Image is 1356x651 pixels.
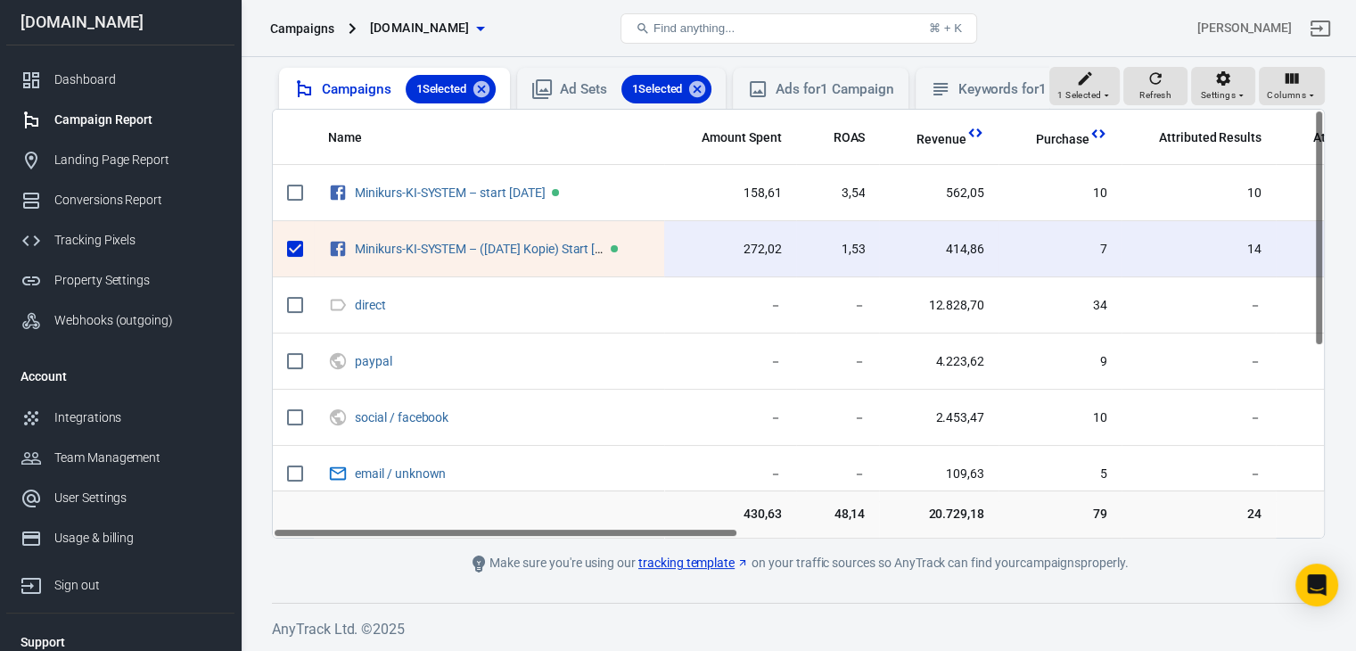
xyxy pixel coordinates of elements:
[363,12,491,45] button: [DOMAIN_NAME]
[560,75,711,103] div: Ad Sets
[1049,67,1120,106] button: 1 Selected
[893,241,984,259] span: 414,86
[54,489,220,507] div: User Settings
[1299,7,1342,50] a: Sign out
[1136,185,1261,202] span: 10
[1136,241,1261,259] span: 14
[893,409,984,427] span: 2.453,47
[328,182,348,203] svg: Facebook Ads
[1259,67,1325,106] button: Columns
[1267,87,1306,103] span: Columns
[916,131,966,149] span: Revenue
[893,128,966,150] span: Total revenue calculated by AnyTrack.
[1191,67,1255,106] button: Settings
[1201,87,1236,103] span: Settings
[54,576,220,595] div: Sign out
[54,449,220,467] div: Team Management
[6,220,234,260] a: Tracking Pixels
[54,271,220,290] div: Property Settings
[834,127,866,148] span: The total return on ad spend
[1036,131,1089,149] span: Purchase
[322,75,496,103] div: Campaigns
[678,185,782,202] span: 158,61
[406,80,478,98] span: 1 Selected
[355,354,392,368] a: paypal
[1123,67,1188,106] button: Refresh
[1139,87,1171,103] span: Refresh
[6,355,234,398] li: Account
[355,410,448,424] a: social / facebook
[328,350,348,372] svg: UTM & Web Traffic
[328,129,362,147] span: Name
[328,294,348,316] svg: Direct
[1013,466,1107,483] span: 5
[966,124,984,142] svg: This column is calculated from AnyTrack real-time data
[611,245,618,252] span: Active
[355,185,546,200] a: Minikurs-KI-SYSTEM – start [DATE]
[1057,87,1101,103] span: 1 Selected
[776,80,893,99] div: Ads for 1 Campaign
[355,242,607,254] span: Minikurs-KI-SYSTEM – (23.07.2025 Kopie) Start 08.09.25
[54,191,220,210] div: Conversions Report
[810,241,866,259] span: 1,53
[893,185,984,202] span: 562,05
[810,409,866,427] span: －
[834,129,866,147] span: ROAS
[370,17,470,39] span: olgawebersocial.de
[678,353,782,371] span: －
[1136,409,1261,427] span: －
[6,180,234,220] a: Conversions Report
[678,409,782,427] span: －
[929,21,962,35] div: ⌘ + K
[355,466,448,479] span: email / unknown
[1136,353,1261,371] span: －
[621,80,694,98] span: 1 Selected
[54,408,220,427] div: Integrations
[1136,127,1261,148] span: The total conversions attributed according to your ad network (Facebook, Google, etc.)
[355,298,386,312] a: direct
[272,618,1325,640] h6: AnyTrack Ltd. © 2025
[6,60,234,100] a: Dashboard
[54,529,220,548] div: Usage & billing
[638,554,749,573] a: tracking template
[678,127,782,148] span: The estimated total amount of money you've spent on your campaign, ad set or ad during its schedule.
[810,466,866,483] span: －
[678,466,782,483] span: －
[1013,506,1107,523] span: 79
[916,128,966,150] span: Total revenue calculated by AnyTrack.
[270,20,334,37] div: Campaigns
[620,13,977,44] button: Find anything...⌘ + K
[6,301,234,341] a: Webhooks (outgoing)
[810,297,866,315] span: －
[1013,297,1107,315] span: 34
[6,438,234,478] a: Team Management
[653,21,735,35] span: Find anything...
[328,129,385,147] span: Name
[398,553,1200,574] div: Make sure you're using our on your traffic sources so AnyTrack can find your campaigns properly.
[6,100,234,140] a: Campaign Report
[6,518,234,558] a: Usage & billing
[893,466,984,483] span: 109,63
[355,298,389,310] span: direct
[1013,241,1107,259] span: 7
[893,506,984,523] span: 20.729,18
[893,297,984,315] span: 12.828,70
[6,260,234,301] a: Property Settings
[1159,127,1261,148] span: The total conversions attributed according to your ad network (Facebook, Google, etc.)
[273,110,1324,538] div: scrollable content
[702,129,782,147] span: Amount Spent
[1136,506,1261,523] span: 24
[1136,466,1261,483] span: －
[1013,131,1089,149] span: Purchase
[1159,129,1261,147] span: Attributed Results
[328,407,348,428] svg: UTM & Web Traffic
[406,75,497,103] div: 1Selected
[810,185,866,202] span: 3,54
[810,506,866,523] span: 48,14
[6,14,234,30] div: [DOMAIN_NAME]
[54,111,220,129] div: Campaign Report
[1089,125,1107,143] svg: This column is calculated from AnyTrack real-time data
[678,297,782,315] span: －
[893,353,984,371] span: 4.223,62
[810,127,866,148] span: The total return on ad spend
